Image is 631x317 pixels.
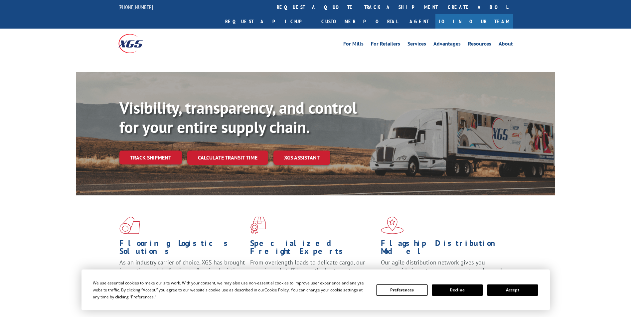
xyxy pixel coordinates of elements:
b: Visibility, transparency, and control for your entire supply chain. [119,97,357,137]
button: Decline [432,284,483,296]
a: For Retailers [371,41,400,49]
a: Services [407,41,426,49]
img: xgs-icon-focused-on-flooring-red [250,217,266,234]
span: Preferences [131,294,154,300]
h1: Flooring Logistics Solutions [119,239,245,259]
a: Customer Portal [316,14,403,29]
div: We use essential cookies to make our site work. With your consent, we may also use non-essential ... [93,279,368,300]
span: Our agile distribution network gives you nationwide inventory management on demand. [381,259,503,274]
span: Cookie Policy [264,287,289,293]
a: Join Our Team [435,14,513,29]
a: Agent [403,14,435,29]
div: Cookie Consent Prompt [81,269,550,310]
a: Request a pickup [220,14,316,29]
img: xgs-icon-total-supply-chain-intelligence-red [119,217,140,234]
a: XGS ASSISTANT [273,151,330,165]
span: As an industry carrier of choice, XGS has brought innovation and dedication to flooring logistics... [119,259,245,282]
h1: Flagship Distribution Model [381,239,507,259]
a: [PHONE_NUMBER] [118,4,153,10]
a: Calculate transit time [187,151,268,165]
button: Accept [487,284,538,296]
a: About [499,41,513,49]
button: Preferences [376,284,427,296]
p: From overlength loads to delicate cargo, our experienced staff knows the best way to move your fr... [250,259,376,288]
h1: Specialized Freight Experts [250,239,376,259]
a: Advantages [433,41,461,49]
a: For Mills [343,41,364,49]
a: Track shipment [119,151,182,164]
img: xgs-icon-flagship-distribution-model-red [381,217,404,234]
a: Resources [468,41,491,49]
